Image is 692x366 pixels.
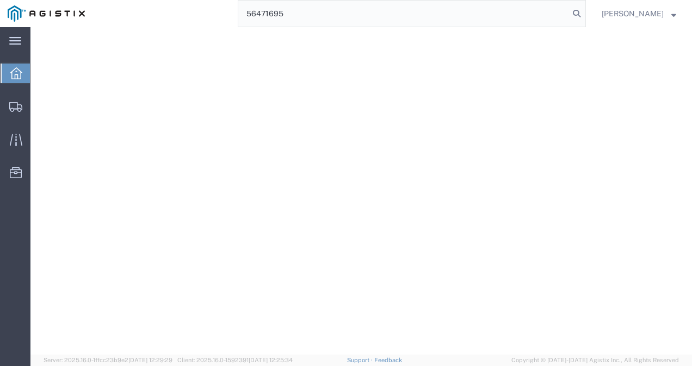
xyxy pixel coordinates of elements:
[347,357,374,363] a: Support
[601,7,677,20] button: [PERSON_NAME]
[177,357,293,363] span: Client: 2025.16.0-1592391
[511,356,679,365] span: Copyright © [DATE]-[DATE] Agistix Inc., All Rights Reserved
[44,357,172,363] span: Server: 2025.16.0-1ffcc23b9e2
[374,357,402,363] a: Feedback
[8,5,85,22] img: logo
[128,357,172,363] span: [DATE] 12:29:29
[238,1,569,27] input: Search for shipment number, reference number
[249,357,293,363] span: [DATE] 12:25:34
[602,8,664,20] span: Nathan Seeley
[30,27,692,355] iframe: FS Legacy Container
